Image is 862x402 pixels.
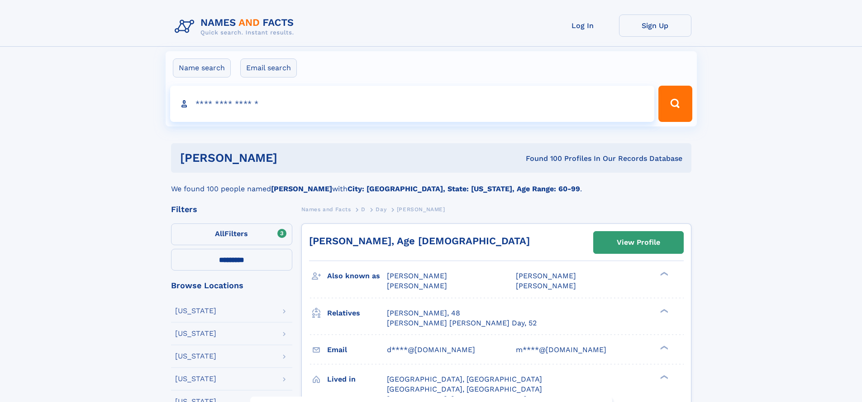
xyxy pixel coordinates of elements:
div: [US_STATE] [175,353,216,360]
h1: [PERSON_NAME] [180,152,402,164]
span: [GEOGRAPHIC_DATA], [GEOGRAPHIC_DATA] [387,385,542,393]
div: ❯ [658,308,669,314]
span: Day [376,206,386,213]
label: Filters [171,223,292,245]
a: Sign Up [619,15,691,37]
label: Name search [173,58,231,77]
div: View Profile [617,232,660,253]
span: [PERSON_NAME] [397,206,445,213]
img: Logo Names and Facts [171,15,301,39]
h3: Lived in [327,372,387,387]
h3: Relatives [327,305,387,321]
a: Log In [547,15,619,37]
div: [US_STATE] [175,330,216,337]
div: We found 100 people named with . [171,173,691,194]
a: View Profile [594,232,683,253]
a: Day [376,203,386,215]
h3: Also known as [327,268,387,284]
div: Found 100 Profiles In Our Records Database [401,154,682,164]
span: [GEOGRAPHIC_DATA], [GEOGRAPHIC_DATA] [387,375,542,383]
a: [PERSON_NAME], 48 [387,308,460,318]
a: [PERSON_NAME] [PERSON_NAME] Day, 52 [387,318,537,328]
b: City: [GEOGRAPHIC_DATA], State: [US_STATE], Age Range: 60-99 [348,184,580,193]
div: ❯ [658,344,669,350]
span: [PERSON_NAME] [387,281,447,290]
span: All [215,229,224,238]
div: Filters [171,205,292,213]
a: [PERSON_NAME], Age [DEMOGRAPHIC_DATA] [309,235,530,247]
span: [PERSON_NAME] [516,271,576,280]
label: Email search [240,58,297,77]
input: search input [170,86,655,122]
div: [US_STATE] [175,375,216,383]
button: Search Button [658,86,692,122]
span: [PERSON_NAME] [387,271,447,280]
span: D [361,206,366,213]
h3: Email [327,342,387,358]
div: [US_STATE] [175,307,216,315]
div: Browse Locations [171,281,292,290]
div: ❯ [658,271,669,277]
a: Names and Facts [301,203,351,215]
div: ❯ [658,374,669,380]
b: [PERSON_NAME] [271,184,332,193]
span: [PERSON_NAME] [516,281,576,290]
a: D [361,203,366,215]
